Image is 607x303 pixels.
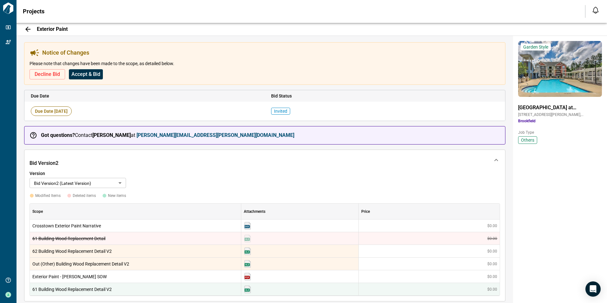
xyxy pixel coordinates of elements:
[69,69,103,79] button: Accept & Bid
[32,273,238,280] span: Exterior Paint - [PERSON_NAME] SOW
[523,44,548,50] span: Garden Style
[518,118,602,124] span: Brookfield
[487,236,497,241] span: $0.00
[137,132,294,138] a: [PERSON_NAME][EMAIL_ADDRESS][PERSON_NAME][DOMAIN_NAME]
[32,235,238,242] span: 61 Building Wood Replacement Detail
[244,260,251,268] img: Out Buildings Wood Replacement V2.xlsx
[30,170,500,177] span: Version
[244,209,265,214] span: Attachments
[271,93,499,99] span: Bid Status
[35,71,60,77] span: Decline Bid
[41,132,294,138] span: Contact at
[24,150,505,170] div: Bid Version2
[23,8,44,15] span: Projects
[521,137,534,143] span: Others
[244,235,251,242] img: Buildings 61 Wood Replacement.xlsx
[32,286,238,293] span: 61 Building Wood Replacement Detail V2
[487,249,497,254] span: $0.00
[30,60,174,67] span: Please note that changes have been made to the scope, as detailed below.
[244,286,251,293] img: Buildings 61 Wood Replacement V2.xlsx
[359,204,500,219] div: Price
[37,26,68,32] span: Exterior Paint
[244,247,251,255] img: Buildings 62 Wood Replacement V2.xlsx
[30,69,65,79] button: Decline Bid
[487,287,497,292] span: $0.00
[31,93,258,99] span: Due Date
[361,204,370,219] div: Price
[30,204,241,219] div: Scope
[518,112,602,117] span: [STREET_ADDRESS][PERSON_NAME] , [GEOGRAPHIC_DATA] , NC
[32,204,43,219] div: Scope
[31,106,72,116] span: Due Date [DATE]
[92,132,131,138] strong: [PERSON_NAME]
[487,274,497,279] span: $0.00
[42,50,89,56] span: Notice of Changes
[518,104,602,111] span: [GEOGRAPHIC_DATA] at [GEOGRAPHIC_DATA]
[32,261,238,267] span: Out (Other) Building Wood Replacement Detail V2
[518,41,602,97] img: property-asset
[487,261,497,266] span: $0.00
[244,222,251,230] img: Crosstown at Chapel Hill Ext. Paint Narrative.docx
[34,181,91,186] span: Bid Version 2 (Latest Version)
[108,193,126,198] span: New items
[41,132,75,138] strong: Got questions?
[30,160,58,166] span: Bid Version 2
[73,193,96,198] span: Deleted items
[487,223,497,228] span: $0.00
[518,130,602,135] span: Job Type
[71,71,100,77] span: Accept & Bid
[35,193,61,198] span: Modified Items
[585,281,601,297] div: Open Intercom Messenger
[32,223,238,229] span: Crosstown Exterior Paint Narrative
[244,273,251,280] img: SW Paint Specification - Crosstown at Chapel Hill.pdf
[271,108,290,115] span: Invited
[590,5,601,15] button: Open notification feed
[32,248,238,254] span: 62 Building Wood Replacement Detail V2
